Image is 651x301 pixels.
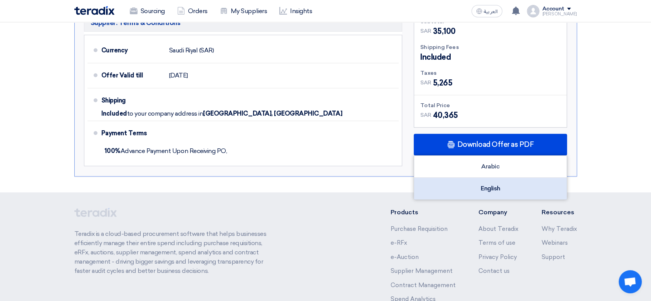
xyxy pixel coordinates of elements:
[390,282,455,289] a: Contract Management
[84,14,403,32] h5: Supplier: Terms & Conditions
[420,27,431,35] span: SAR
[101,124,390,143] div: Payment Terms
[127,110,203,118] span: to your company address in
[101,110,127,118] span: Included
[619,270,642,293] a: Open chat
[542,208,577,217] li: Resources
[104,147,121,155] strong: 100%
[478,254,517,261] a: Privacy Policy
[542,12,577,16] div: [PERSON_NAME]
[484,9,498,14] span: العربية
[124,3,171,20] a: Sourcing
[74,6,114,15] img: Teradix logo
[104,147,227,155] span: Advance Payment Upon Receiving PO,
[420,51,451,63] span: Included
[414,156,567,178] div: Arabic
[101,91,163,110] div: Shipping
[101,41,163,60] div: Currency
[420,111,431,119] span: SAR
[273,3,318,20] a: Insights
[542,6,564,12] div: Account
[433,77,453,89] span: 5,265
[478,225,518,232] a: About Teradix
[420,69,560,77] div: Taxes
[478,239,515,246] a: Terms of use
[74,229,275,276] p: Teradix is a cloud-based procurement software that helps businesses efficiently manage their enti...
[433,109,458,121] span: 40,365
[478,267,510,274] a: Contact us
[471,5,502,17] button: العربية
[420,43,560,51] div: Shipping Fees
[433,25,456,37] span: 35,100
[420,101,560,109] div: Total Price
[101,66,163,85] div: Offer Valid till
[390,239,407,246] a: e-RFx
[169,43,214,58] div: Saudi Riyal (SAR)
[203,110,342,118] span: [GEOGRAPHIC_DATA], [GEOGRAPHIC_DATA]
[414,178,567,199] div: English
[457,141,534,148] span: Download Offer as PDF
[542,239,568,246] a: Webinars
[542,225,577,232] a: Why Teradix
[390,225,447,232] a: Purchase Requisition
[420,79,431,87] span: SAR
[169,72,188,79] span: [DATE]
[214,3,273,20] a: My Suppliers
[390,208,455,217] li: Products
[390,254,418,261] a: e-Auction
[478,208,518,217] li: Company
[527,5,539,17] img: profile_test.png
[390,267,452,274] a: Supplier Management
[171,3,214,20] a: Orders
[542,254,565,261] a: Support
